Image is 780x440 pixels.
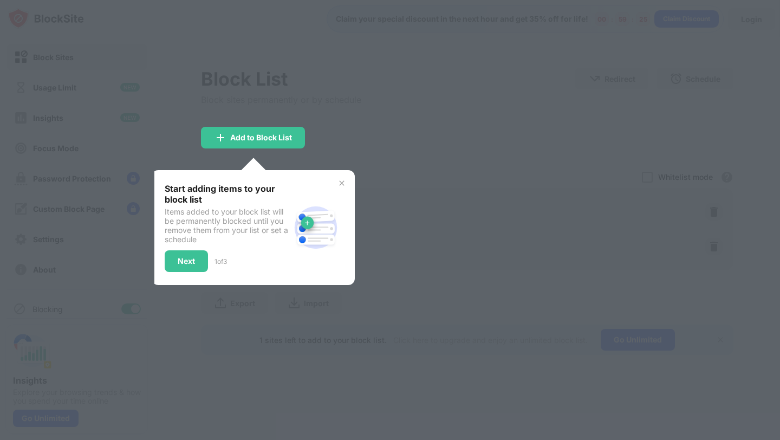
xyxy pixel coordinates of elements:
[214,257,227,266] div: 1 of 3
[230,133,292,142] div: Add to Block List
[178,257,195,266] div: Next
[337,179,346,187] img: x-button.svg
[290,202,342,254] img: block-site.svg
[165,207,290,244] div: Items added to your block list will be permanently blocked until you remove them from your list o...
[165,183,290,205] div: Start adding items to your block list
